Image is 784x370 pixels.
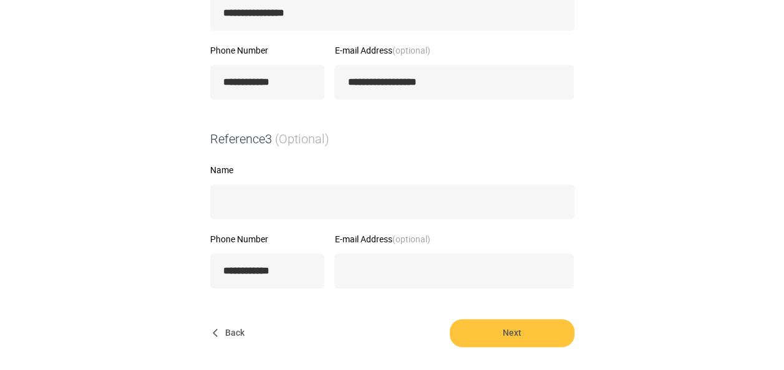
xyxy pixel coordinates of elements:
button: Back [210,319,250,347]
strong: (optional) [392,233,430,245]
label: Phone Number [210,235,325,244]
label: Phone Number [210,46,325,55]
span: E-mail Address [334,233,430,245]
strong: (optional) [392,44,430,56]
div: Reference 3 [205,130,579,148]
span: (Optional) [275,131,329,146]
button: Next [450,319,574,347]
label: Name [210,166,574,174]
span: E-mail Address [334,44,430,56]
